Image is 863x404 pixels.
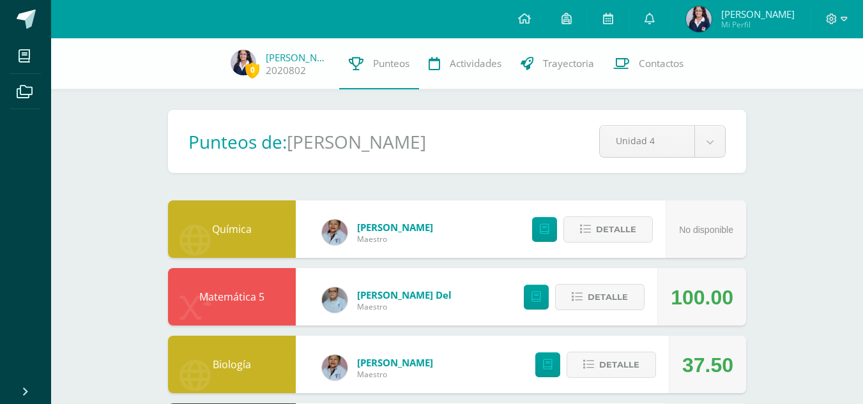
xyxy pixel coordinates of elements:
span: Punteos [373,57,409,70]
span: Unidad 4 [616,126,678,156]
span: Trayectoria [543,57,594,70]
a: Trayectoria [511,38,604,89]
button: Detalle [555,284,645,310]
a: [PERSON_NAME] [266,51,330,64]
span: Actividades [450,57,501,70]
img: 9bda7905687ab488ca4bd408901734b0.png [322,287,347,313]
span: Detalle [588,285,628,309]
a: Punteos [339,38,419,89]
div: 37.50 [682,336,733,394]
span: [PERSON_NAME] del [357,288,452,301]
a: Actividades [419,38,511,89]
img: 27b5924c4eccadfd3ff0ae24cfc3d94a.png [686,6,712,32]
button: Detalle [563,216,653,243]
span: Detalle [599,353,639,377]
span: Maestro [357,234,433,244]
h1: [PERSON_NAME] [287,130,426,154]
span: Mi Perfil [721,19,795,30]
img: f9f79b6582c409e48e29a3a1ed6b6674.png [322,355,347,380]
a: 2020802 [266,64,306,77]
span: [PERSON_NAME] [357,221,433,234]
h1: Punteos de: [188,130,287,154]
div: Matemática 5 [168,268,296,325]
img: 27b5924c4eccadfd3ff0ae24cfc3d94a.png [231,50,256,75]
button: Detalle [567,352,656,378]
span: Maestro [357,369,433,380]
span: Detalle [596,218,636,241]
span: No disponible [679,225,733,235]
span: [PERSON_NAME] [721,8,795,20]
a: Contactos [604,38,693,89]
a: Unidad 4 [600,126,725,157]
span: 0 [245,62,259,78]
img: f9f79b6582c409e48e29a3a1ed6b6674.png [322,220,347,245]
div: Química [168,200,296,258]
span: Maestro [357,301,452,312]
div: 100.00 [671,269,733,326]
span: Contactos [639,57,684,70]
div: Biología [168,336,296,393]
span: [PERSON_NAME] [357,356,433,369]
